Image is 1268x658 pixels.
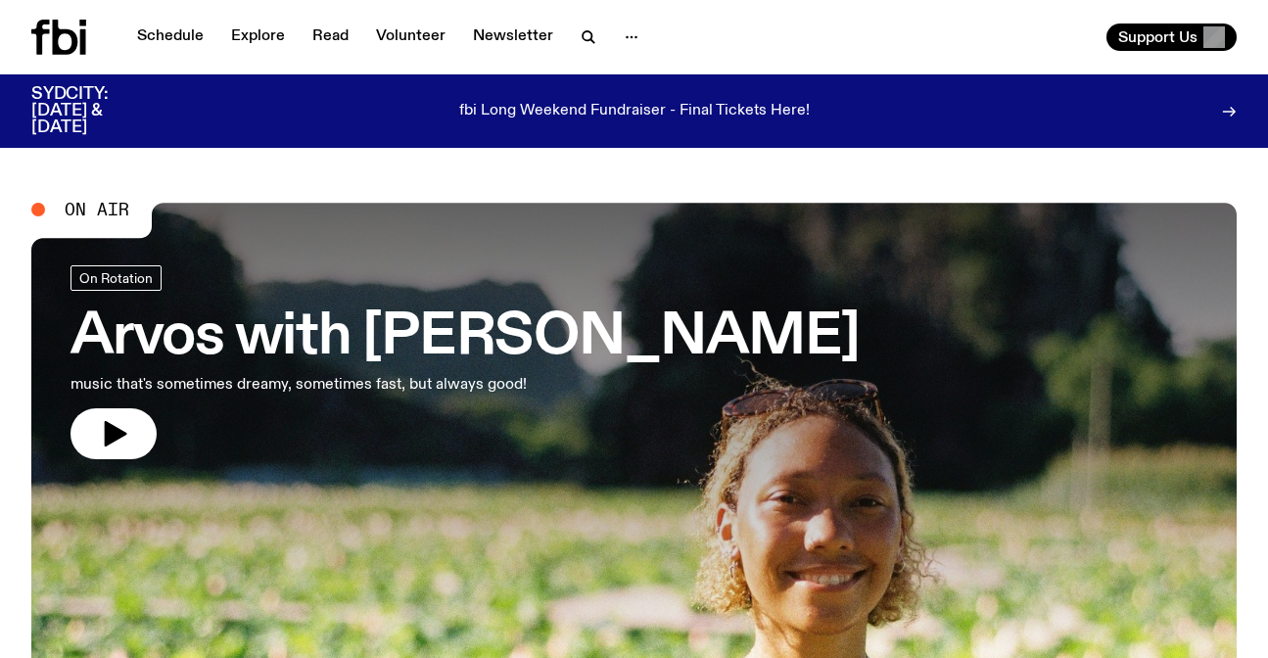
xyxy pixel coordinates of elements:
[459,103,810,120] p: fbi Long Weekend Fundraiser - Final Tickets Here!
[301,23,360,51] a: Read
[219,23,297,51] a: Explore
[1106,23,1237,51] button: Support Us
[31,86,157,136] h3: SYDCITY: [DATE] & [DATE]
[364,23,457,51] a: Volunteer
[70,265,860,459] a: Arvos with [PERSON_NAME]music that's sometimes dreamy, sometimes fast, but always good!
[70,265,162,291] a: On Rotation
[70,373,572,397] p: music that's sometimes dreamy, sometimes fast, but always good!
[70,310,860,365] h3: Arvos with [PERSON_NAME]
[79,271,153,286] span: On Rotation
[125,23,215,51] a: Schedule
[65,201,129,218] span: On Air
[1118,28,1198,46] span: Support Us
[461,23,565,51] a: Newsletter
